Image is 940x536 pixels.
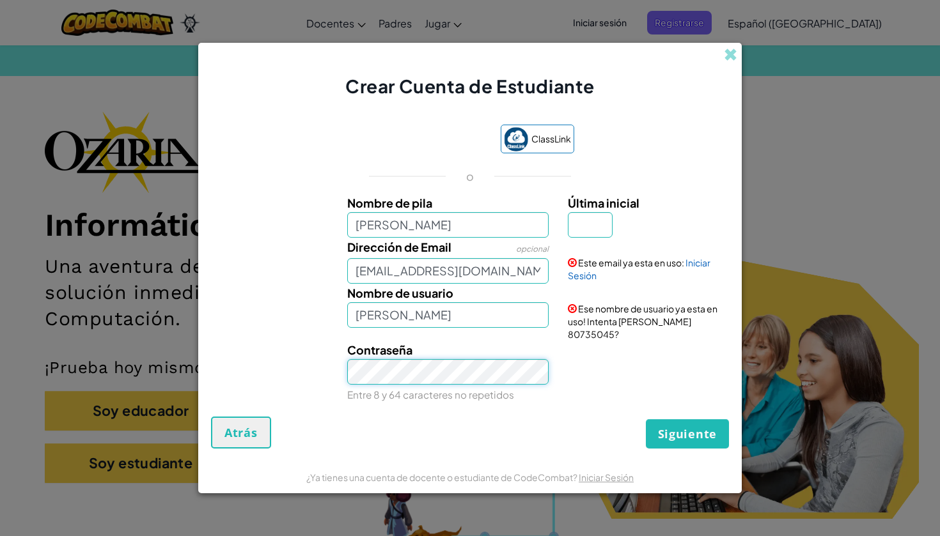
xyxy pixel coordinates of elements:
span: Atrás [224,425,258,440]
span: ¿Ya tienes una cuenta de docente o estudiante de CodeCombat? [306,471,579,483]
iframe: Botón de Acceder con Google [359,126,494,155]
span: Nombre de pila [347,195,432,210]
span: Nombre de usuario [347,286,453,300]
button: Siguiente [646,419,729,448]
a: Iniciar Sesión [579,471,634,483]
a: Iniciar Sesión [568,257,710,281]
span: Contraseña [347,342,412,357]
span: Crear Cuenta de Estudiante [345,75,595,97]
span: Ese nombre de usuario ya esta en uso! Intenta [PERSON_NAME] 80735045? [568,303,717,340]
img: classlink-logo-small.png [504,127,528,151]
span: Siguiente [658,426,717,441]
span: opcional [516,244,549,254]
small: Entre 8 y 64 caracteres no repetidos [347,388,514,401]
span: Dirección de Email [347,240,451,254]
span: Este email ya esta en uso: [578,257,684,268]
p: o [466,169,474,184]
span: Última inicial [568,195,639,210]
div: Acceder con Google. Se abre en una pestaña nueva [366,126,488,155]
span: ClassLink [531,130,571,148]
button: Atrás [211,417,271,448]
